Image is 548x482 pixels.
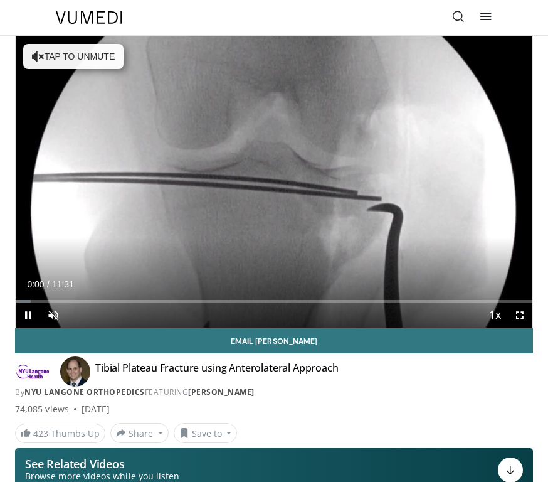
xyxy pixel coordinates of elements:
[56,11,122,24] img: VuMedi Logo
[16,303,41,328] button: Pause
[82,403,110,415] div: [DATE]
[15,403,69,415] span: 74,085 views
[24,387,145,397] a: NYU Langone Orthopedics
[41,303,66,328] button: Unmute
[15,387,533,398] div: By FEATURING
[482,303,507,328] button: Playback Rate
[95,361,339,382] h4: Tibial Plateau Fracture using Anterolateral Approach
[33,427,48,439] span: 423
[15,328,533,353] a: Email [PERSON_NAME]
[27,279,44,289] span: 0:00
[110,423,169,443] button: Share
[16,36,532,328] video-js: Video Player
[507,303,532,328] button: Fullscreen
[15,424,105,443] a: 423 Thumbs Up
[52,279,74,289] span: 11:31
[60,356,90,387] img: Avatar
[174,423,238,443] button: Save to
[47,279,50,289] span: /
[16,300,532,303] div: Progress Bar
[188,387,255,397] a: [PERSON_NAME]
[15,361,50,382] img: NYU Langone Orthopedics
[23,44,124,69] button: Tap to unmute
[25,458,179,470] p: See Related Videos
